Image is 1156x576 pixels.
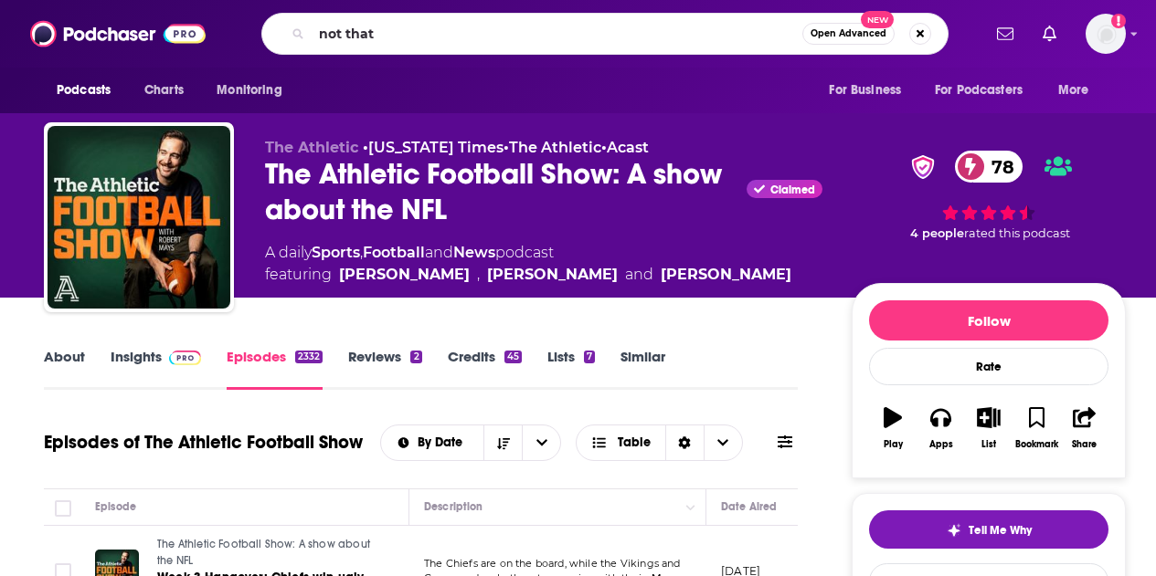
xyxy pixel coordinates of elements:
[955,151,1023,183] a: 78
[981,439,996,450] div: List
[618,436,651,449] span: Table
[1013,395,1060,461] button: Bookmark
[1086,14,1126,54] button: Show profile menu
[625,264,653,286] span: and
[509,139,601,156] a: The Athletic
[169,351,201,365] img: Podchaser Pro
[44,348,85,390] a: About
[339,264,470,286] a: Derrik Klassen
[829,78,901,103] span: For Business
[1072,439,1097,450] div: Share
[57,78,111,103] span: Podcasts
[969,523,1032,538] span: Tell Me Why
[1058,78,1089,103] span: More
[44,431,363,454] h1: Episodes of The Athletic Football Show
[30,16,206,51] img: Podchaser - Follow, Share and Rate Podcasts
[227,348,323,390] a: Episodes2332
[363,139,504,156] span: •
[811,29,886,38] span: Open Advanced
[965,395,1013,461] button: List
[1111,14,1126,28] svg: Add a profile image
[964,226,1070,240] span: rated this podcast
[929,439,953,450] div: Apps
[861,11,894,28] span: New
[217,78,281,103] span: Monitoring
[869,300,1108,340] button: Follow
[265,264,791,286] span: featuring
[869,348,1108,385] div: Rate
[448,348,522,390] a: Credits45
[869,510,1108,549] button: tell me why sparkleTell Me Why
[483,425,522,460] button: Sort Direction
[1086,14,1126,54] img: User Profile
[680,497,702,518] button: Column Actions
[204,73,305,108] button: open menu
[312,19,802,48] input: Search podcasts, credits, & more...
[1061,395,1108,461] button: Share
[620,348,665,390] a: Similar
[265,242,791,286] div: A daily podcast
[869,395,917,461] button: Play
[348,348,421,390] a: Reviews2
[380,424,562,461] h2: Choose List sort
[95,496,136,518] div: Episode
[418,436,469,449] span: By Date
[947,523,961,538] img: tell me why sparkle
[1045,73,1112,108] button: open menu
[295,351,323,363] div: 2332
[368,139,504,156] a: [US_STATE] Times
[935,78,1023,103] span: For Podcasters
[884,439,903,450] div: Play
[381,436,484,449] button: open menu
[910,226,964,240] span: 4 people
[601,139,649,156] span: •
[665,425,704,460] div: Sort Direction
[477,264,480,286] span: ,
[504,139,601,156] span: •
[363,244,425,261] a: Football
[44,73,134,108] button: open menu
[453,244,495,261] a: News
[425,244,453,261] span: and
[576,424,743,461] button: Choose View
[547,348,595,390] a: Lists7
[111,348,201,390] a: InsightsPodchaser Pro
[802,23,895,45] button: Open AdvancedNew
[424,496,483,518] div: Description
[1015,439,1058,450] div: Bookmark
[584,351,595,363] div: 7
[917,395,964,461] button: Apps
[973,151,1023,183] span: 78
[906,155,940,179] img: verified Badge
[816,73,924,108] button: open menu
[360,244,363,261] span: ,
[261,13,949,55] div: Search podcasts, credits, & more...
[410,351,421,363] div: 2
[522,425,560,460] button: open menu
[157,538,370,567] span: The Athletic Football Show: A show about the NFL
[923,73,1049,108] button: open menu
[852,139,1126,253] div: verified Badge78 4 peoplerated this podcast
[990,18,1021,49] a: Show notifications dropdown
[157,537,376,569] a: The Athletic Football Show: A show about the NFL
[607,139,649,156] a: Acast
[721,496,777,518] div: Date Aired
[144,78,184,103] span: Charts
[1035,18,1064,49] a: Show notifications dropdown
[312,244,360,261] a: Sports
[133,73,195,108] a: Charts
[770,185,815,194] span: Claimed
[487,264,618,286] a: Robert Mays
[48,126,230,309] img: The Athletic Football Show: A show about the NFL
[424,557,681,570] span: The Chiefs are on the board, while the Vikings and
[504,351,522,363] div: 45
[661,264,791,286] a: Dave Helman
[265,139,358,156] span: The Athletic
[1086,14,1126,54] span: Logged in as meg_reilly_edl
